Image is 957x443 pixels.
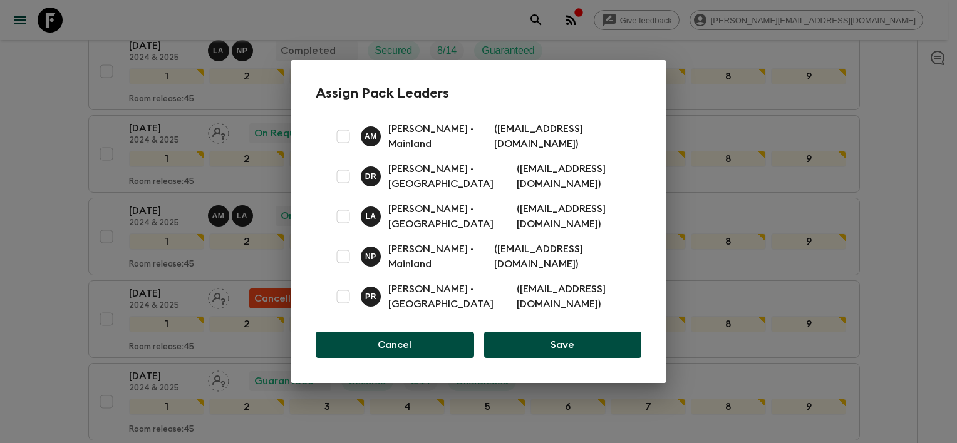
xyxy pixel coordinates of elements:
p: [PERSON_NAME] - [GEOGRAPHIC_DATA] [388,282,512,312]
p: [PERSON_NAME] - Mainland [388,121,489,151]
p: ( [EMAIL_ADDRESS][DOMAIN_NAME] ) [517,201,627,232]
p: ( [EMAIL_ADDRESS][DOMAIN_NAME] ) [517,282,627,312]
p: N P [365,252,376,262]
p: L A [365,211,376,221]
p: ( [EMAIL_ADDRESS][DOMAIN_NAME] ) [494,242,626,272]
p: D R [365,171,377,181]
button: Cancel [316,332,474,358]
button: Save [484,332,641,358]
p: ( [EMAIL_ADDRESS][DOMAIN_NAME] ) [517,161,627,191]
p: A M [365,131,377,141]
p: [PERSON_NAME] - [GEOGRAPHIC_DATA] [388,161,512,191]
p: P R [365,292,376,302]
p: ( [EMAIL_ADDRESS][DOMAIN_NAME] ) [494,121,626,151]
p: [PERSON_NAME] - [GEOGRAPHIC_DATA] [388,201,512,232]
h2: Assign Pack Leaders [316,85,641,101]
p: [PERSON_NAME] - Mainland [388,242,489,272]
